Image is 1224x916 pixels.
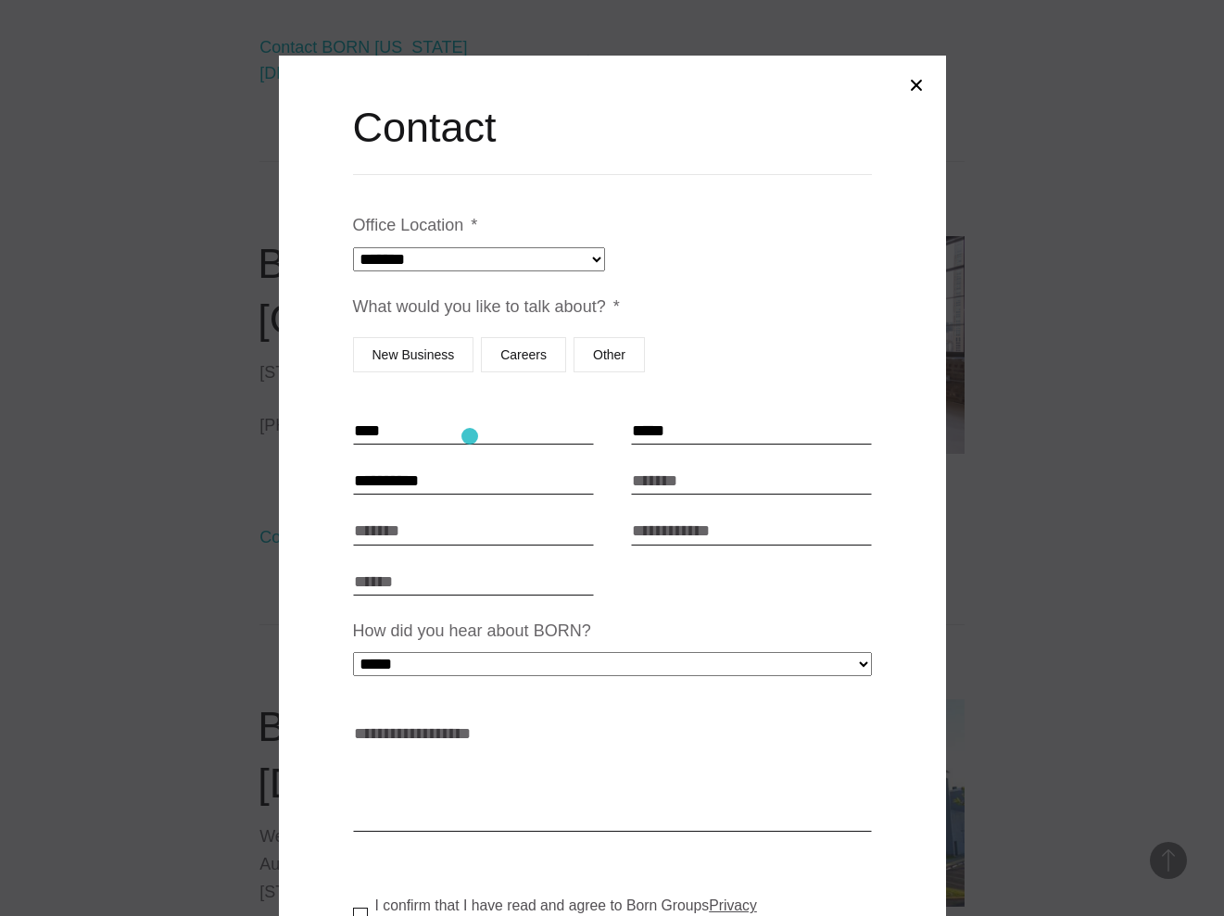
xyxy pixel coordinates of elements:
[353,100,872,156] h2: Contact
[353,337,474,372] label: New Business
[353,296,620,318] label: What would you like to talk about?
[353,215,478,236] label: Office Location
[481,337,566,372] label: Careers
[353,621,591,642] label: How did you hear about BORN?
[574,337,645,372] label: Other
